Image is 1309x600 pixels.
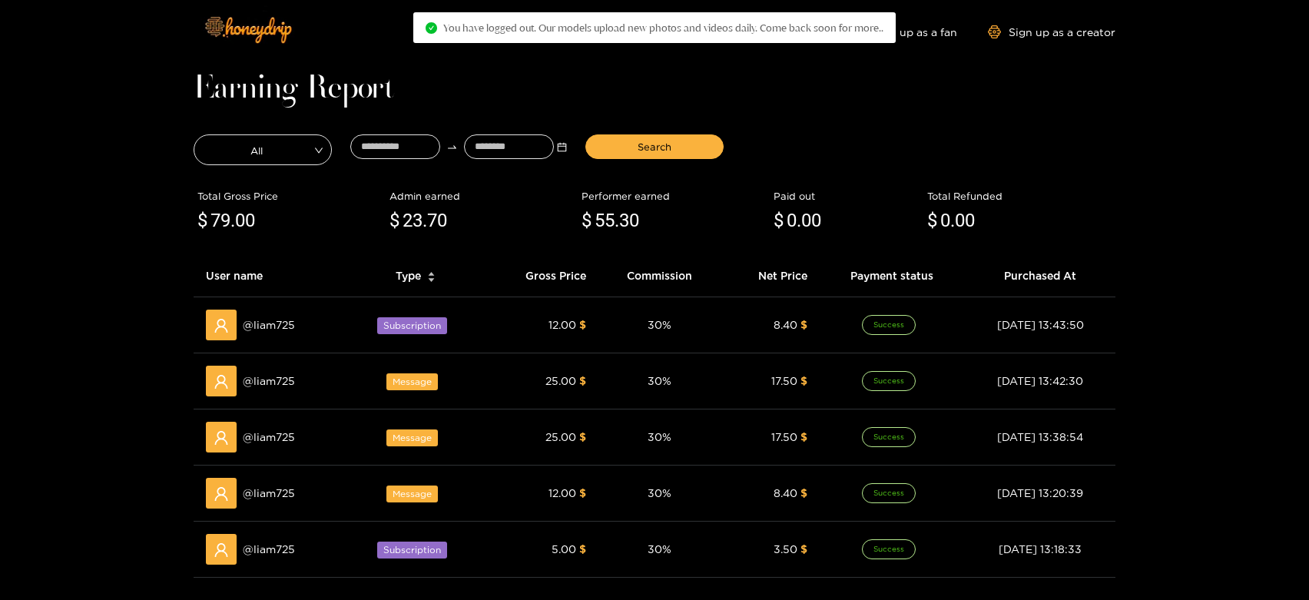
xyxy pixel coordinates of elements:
span: .70 [423,210,447,231]
span: user [214,318,229,333]
span: $ [582,207,592,236]
span: You have logged out. Our models upload new photos and videos daily. Come back soon for more.. [443,22,883,34]
span: $ [579,375,586,386]
span: 3.50 [774,543,797,555]
span: $ [927,207,937,236]
span: 25.00 [545,431,576,443]
span: user [214,486,229,502]
span: $ [800,431,807,443]
span: 12.00 [548,319,576,330]
div: Paid out [774,188,920,204]
span: @ liam725 [243,317,295,333]
span: 5.00 [552,543,576,555]
div: Admin earned [389,188,574,204]
span: Message [386,373,438,390]
span: $ [579,319,586,330]
a: Sign up as a fan [852,25,957,38]
th: Purchased At [965,255,1115,297]
th: Payment status [820,255,965,297]
span: Success [862,315,916,335]
span: swap-right [446,141,458,153]
button: Search [585,134,724,159]
span: Message [386,429,438,446]
span: user [214,542,229,558]
span: .30 [615,210,639,231]
th: Gross Price [483,255,598,297]
span: [DATE] 13:38:54 [997,431,1083,443]
div: Total Gross Price [197,188,382,204]
span: 55 [595,210,615,231]
span: 0 [940,210,950,231]
span: user [214,374,229,390]
span: [DATE] 13:43:50 [997,319,1084,330]
span: 12.00 [548,487,576,499]
span: user [214,430,229,446]
span: 25.00 [545,375,576,386]
span: Success [862,371,916,391]
span: 30 % [648,431,671,443]
span: check-circle [426,22,437,34]
span: 0 [787,210,797,231]
span: $ [800,543,807,555]
span: caret-down [427,276,436,284]
span: @ liam725 [243,485,295,502]
span: 23 [403,210,423,231]
span: 8.40 [774,319,797,330]
span: $ [389,207,399,236]
span: 8.40 [774,487,797,499]
div: Total Refunded [927,188,1112,204]
span: [DATE] 13:20:39 [997,487,1083,499]
h1: Earning Report [194,78,1115,100]
span: 30 % [648,543,671,555]
span: .00 [797,210,821,231]
span: All [194,139,331,161]
span: Success [862,483,916,503]
div: Performer earned [582,188,766,204]
span: 17.50 [771,375,797,386]
span: 79 [210,210,230,231]
span: [DATE] 13:42:30 [997,375,1083,386]
a: Sign up as a creator [988,25,1115,38]
span: @ liam725 [243,373,295,390]
span: Subscription [377,542,447,559]
span: 30 % [648,375,671,386]
span: $ [800,319,807,330]
span: $ [774,207,784,236]
span: $ [579,487,586,499]
span: to [446,141,458,153]
span: .00 [950,210,975,231]
span: $ [800,487,807,499]
span: Success [862,427,916,447]
span: Type [396,267,421,284]
span: $ [800,375,807,386]
span: Search [638,139,671,154]
th: Net Price [720,255,820,297]
span: 17.50 [771,431,797,443]
span: @ liam725 [243,541,295,558]
span: Success [862,539,916,559]
span: Message [386,486,438,502]
span: $ [579,431,586,443]
span: [DATE] 13:18:33 [999,543,1082,555]
th: User name [194,255,347,297]
span: @ liam725 [243,429,295,446]
span: 30 % [648,487,671,499]
span: Subscription [377,317,447,334]
span: $ [579,543,586,555]
span: caret-up [427,270,436,278]
th: Commission [598,255,720,297]
span: 30 % [648,319,671,330]
span: $ [197,207,207,236]
span: .00 [230,210,255,231]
